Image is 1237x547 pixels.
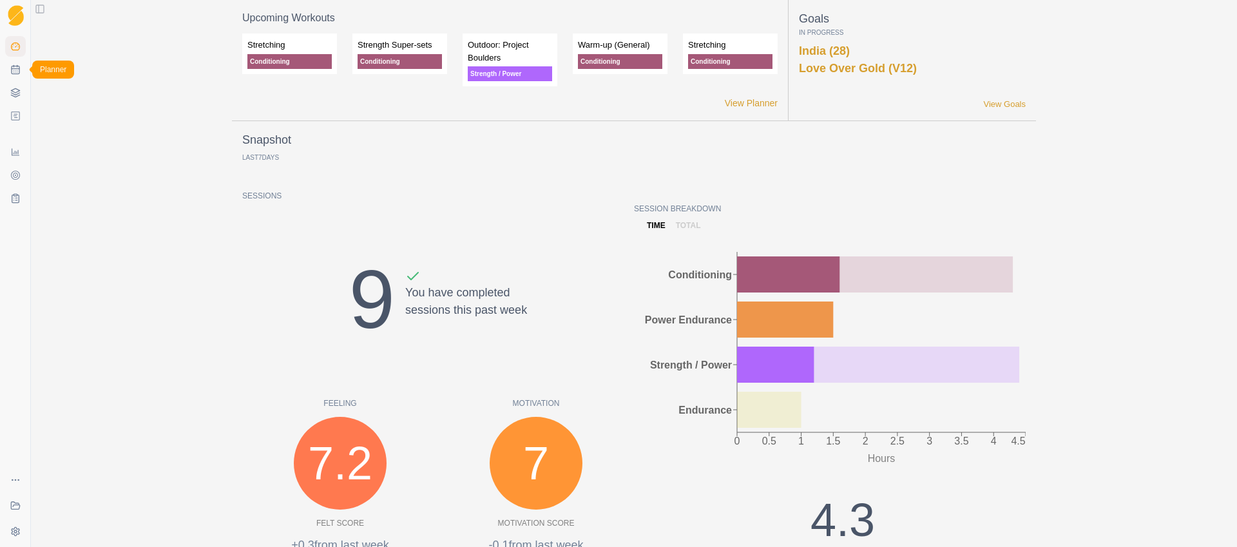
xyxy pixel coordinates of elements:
[954,436,968,446] tspan: 3.5
[1011,436,1025,446] tspan: 4.5
[688,54,772,69] p: Conditioning
[799,10,1026,28] p: Goals
[258,154,262,161] span: 7
[668,269,732,280] tspan: Conditioning
[676,220,701,231] p: total
[358,39,442,52] p: Strength Super-sets
[349,238,395,361] div: 9
[762,436,776,446] tspan: 0.5
[991,436,997,446] tspan: 4
[798,436,804,446] tspan: 1
[358,54,442,69] p: Conditioning
[308,428,372,498] span: 7.2
[242,154,279,161] p: Last Days
[8,5,24,26] img: Logo
[799,62,917,75] a: Love Over Gold (V12)
[523,428,549,498] span: 7
[5,521,26,542] button: Settings
[438,398,634,409] p: Motivation
[316,517,364,529] p: Felt Score
[405,269,527,361] div: You have completed sessions this past week
[242,10,778,26] p: Upcoming Workouts
[645,314,732,325] tspan: Power Endurance
[890,436,905,446] tspan: 2.5
[5,5,26,26] a: Logo
[863,436,868,446] tspan: 2
[242,190,634,202] p: Sessions
[647,220,666,231] p: time
[734,436,740,446] tspan: 0
[725,97,778,110] a: View Planner
[678,405,732,416] tspan: Endurance
[868,453,896,464] tspan: Hours
[578,39,662,52] p: Warm-up (General)
[926,436,932,446] tspan: 3
[688,39,772,52] p: Stretching
[247,39,332,52] p: Stretching
[634,203,1026,215] p: Session Breakdown
[242,131,291,149] p: Snapshot
[32,61,74,79] div: Planner
[650,360,732,370] tspan: Strength / Power
[799,28,1026,37] p: In Progress
[498,517,575,529] p: Motivation Score
[247,54,332,69] p: Conditioning
[983,98,1026,111] a: View Goals
[826,436,840,446] tspan: 1.5
[799,44,850,57] a: India (28)
[578,54,662,69] p: Conditioning
[468,39,552,64] p: Outdoor: Project Boulders
[242,398,438,409] p: Feeling
[468,66,552,81] p: Strength / Power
